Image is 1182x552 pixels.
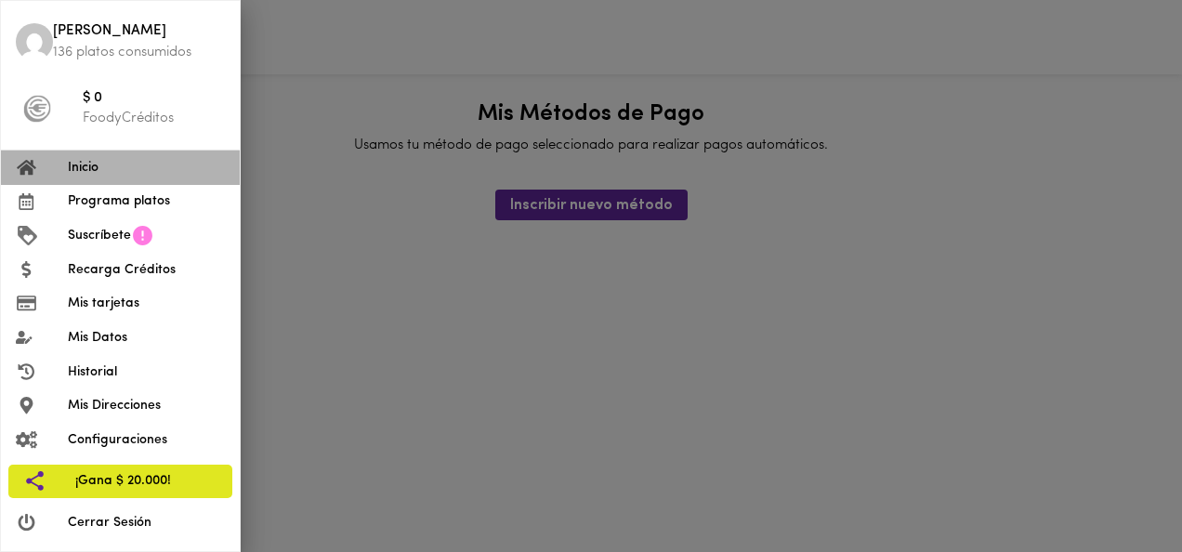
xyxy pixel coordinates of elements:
[68,260,225,280] span: Recarga Créditos
[23,95,51,123] img: foody-creditos-black.png
[68,430,225,450] span: Configuraciones
[75,471,217,491] span: ¡Gana $ 20.000!
[68,328,225,348] span: Mis Datos
[68,158,225,177] span: Inicio
[68,294,225,313] span: Mis tarjetas
[1074,444,1163,533] iframe: Messagebird Livechat Widget
[68,396,225,415] span: Mis Direcciones
[53,21,225,43] span: [PERSON_NAME]
[83,88,225,110] span: $ 0
[83,109,225,128] p: FoodyCréditos
[68,191,225,211] span: Programa platos
[68,513,225,532] span: Cerrar Sesión
[68,226,131,245] span: Suscríbete
[68,362,225,382] span: Historial
[53,43,225,62] p: 136 platos consumidos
